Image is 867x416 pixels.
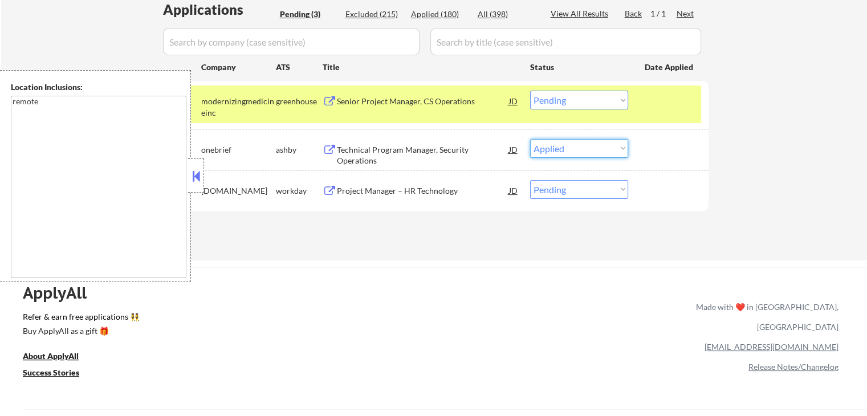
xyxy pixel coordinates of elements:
div: Next [677,8,695,19]
div: Buy ApplyAll as a gift 🎁 [23,327,137,335]
div: Applications [163,3,276,17]
div: JD [508,180,519,201]
div: Back [625,8,643,19]
div: Company [201,62,276,73]
div: All (398) [478,9,535,20]
div: ApplyAll [23,283,100,303]
div: Pending (3) [280,9,337,20]
div: 1 / 1 [650,8,677,19]
div: Applied (180) [411,9,468,20]
input: Search by company (case sensitive) [163,28,420,55]
a: Success Stories [23,366,95,381]
div: ATS [276,62,323,73]
u: Success Stories [23,368,79,377]
div: Status [530,56,628,77]
div: [DOMAIN_NAME] [201,185,276,197]
input: Search by title (case sensitive) [430,28,701,55]
div: workday [276,185,323,197]
div: Technical Program Manager, Security Operations [337,144,509,166]
div: ashby [276,144,323,156]
div: Date Applied [645,62,695,73]
div: modernizingmedicineinc [201,96,276,118]
div: greenhouse [276,96,323,107]
div: View All Results [551,8,612,19]
a: Release Notes/Changelog [748,362,838,372]
a: About ApplyAll [23,350,95,364]
a: Refer & earn free applications 👯‍♀️ [23,313,458,325]
div: JD [508,91,519,111]
div: Title [323,62,519,73]
div: Location Inclusions: [11,81,186,93]
a: [EMAIL_ADDRESS][DOMAIN_NAME] [705,342,838,352]
div: Made with ❤️ in [GEOGRAPHIC_DATA], [GEOGRAPHIC_DATA] [691,297,838,337]
div: Project Manager – HR Technology [337,185,509,197]
div: onebrief [201,144,276,156]
div: JD [508,139,519,160]
div: Excluded (215) [345,9,402,20]
a: Buy ApplyAll as a gift 🎁 [23,325,137,339]
div: Senior Project Manager, CS Operations [337,96,509,107]
u: About ApplyAll [23,351,79,361]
